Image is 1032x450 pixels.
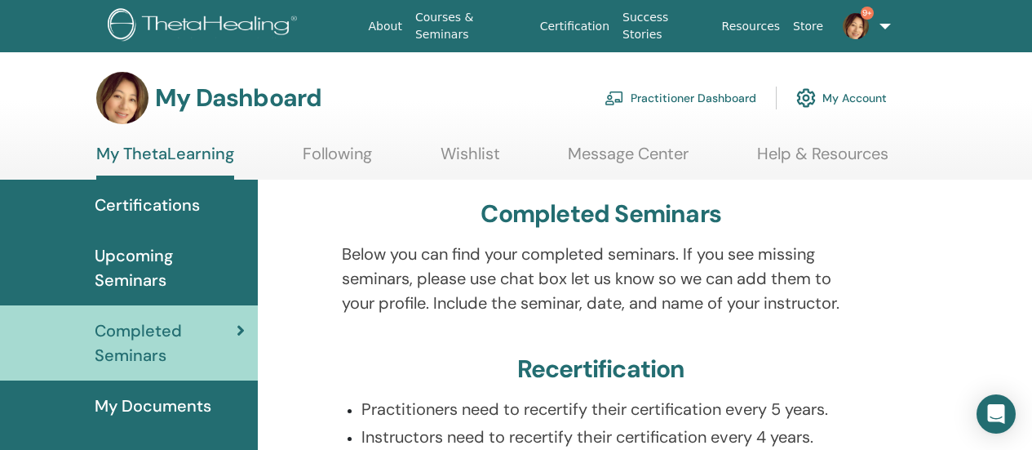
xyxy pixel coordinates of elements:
h3: My Dashboard [155,83,321,113]
a: Certification [534,11,616,42]
a: Practitioner Dashboard [605,80,756,116]
a: My Account [796,80,887,116]
h3: Completed Seminars [481,199,721,229]
img: default.jpg [96,72,148,124]
h3: Recertification [517,354,685,384]
span: My Documents [95,394,211,418]
img: cog.svg [796,84,816,112]
a: My ThetaLearning [96,144,234,180]
a: Success Stories [616,2,715,50]
img: logo.png [108,8,303,45]
a: Store [786,11,830,42]
p: Instructors need to recertify their certification every 4 years. [361,425,861,449]
a: Following [303,144,372,176]
span: Completed Seminars [95,319,237,368]
a: Courses & Seminars [409,2,534,50]
span: Upcoming Seminars [95,243,245,292]
a: Help & Resources [757,144,888,176]
span: Certifications [95,193,200,217]
a: Resources [715,11,787,42]
p: Practitioners need to recertify their certification every 5 years. [361,397,861,421]
a: Wishlist [441,144,500,176]
div: Open Intercom Messenger [977,394,1016,434]
a: About [362,11,409,42]
span: 9+ [861,7,874,20]
p: Below you can find your completed seminars. If you see missing seminars, please use chat box let ... [342,242,861,315]
img: chalkboard-teacher.svg [605,91,624,105]
img: default.jpg [843,13,869,39]
a: Message Center [568,144,689,176]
